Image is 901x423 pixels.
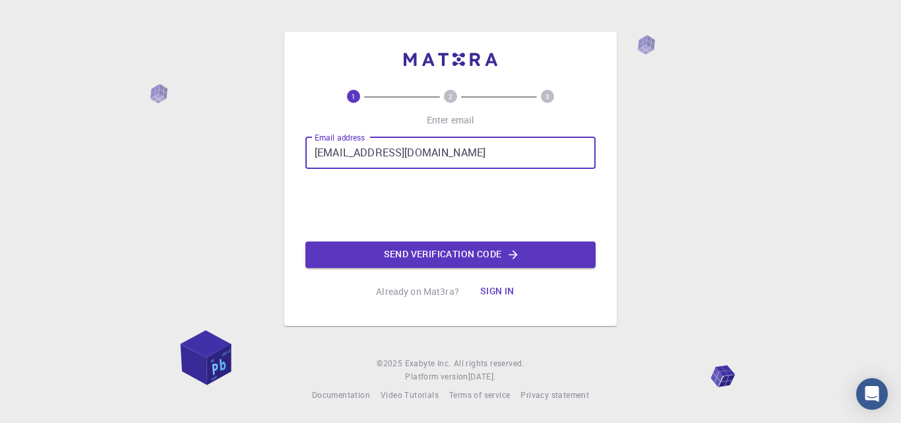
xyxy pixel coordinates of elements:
text: 1 [352,92,356,101]
iframe: reCAPTCHA [350,179,551,231]
span: Exabyte Inc. [405,358,451,368]
span: © 2025 [377,357,404,370]
div: Open Intercom Messenger [856,378,888,410]
span: [DATE] . [468,371,496,381]
label: Email address [315,132,365,143]
a: Video Tutorials [381,389,439,402]
text: 2 [449,92,452,101]
a: Exabyte Inc. [405,357,451,370]
span: Documentation [312,389,370,400]
span: Video Tutorials [381,389,439,400]
span: Privacy statement [520,389,589,400]
a: Terms of service [449,389,510,402]
p: Enter email [427,114,475,127]
span: Terms of service [449,389,510,400]
text: 3 [545,92,549,101]
span: Platform version [405,370,468,383]
span: All rights reserved. [454,357,524,370]
a: [DATE]. [468,370,496,383]
a: Documentation [312,389,370,402]
button: Sign in [470,278,525,305]
a: Privacy statement [520,389,589,402]
button: Send verification code [305,242,596,268]
p: Already on Mat3ra? [376,285,459,298]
